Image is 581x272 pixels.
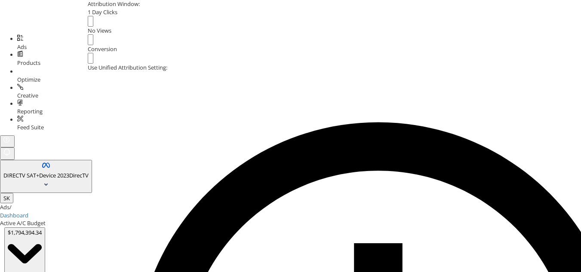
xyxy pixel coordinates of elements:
span: Optimize [17,76,40,83]
span: 1 Day Clicks [88,8,117,16]
span: Ads [17,43,27,51]
span: No Views [88,27,111,34]
span: Feed Suite [17,123,44,131]
span: Reporting [17,107,43,115]
div: $1,794,394.34 [8,229,42,237]
label: Use Unified Attribution Setting: [88,64,167,72]
span: Products [17,59,40,67]
span: DirecTV [69,171,89,179]
span: Conversion [88,45,117,53]
span: DIRECTV SAT+Device 2023 [3,171,69,179]
span: SK [3,194,10,202]
span: Creative [17,92,38,99]
span: / [9,203,12,211]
